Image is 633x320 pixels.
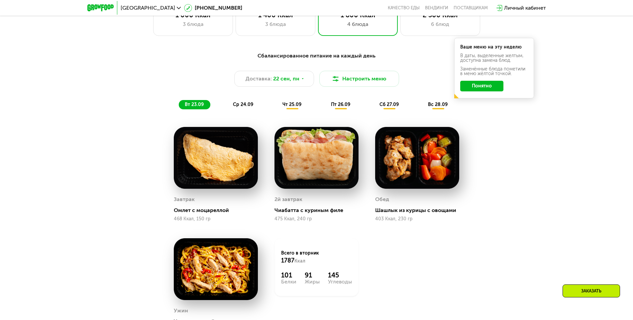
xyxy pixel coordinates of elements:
span: вт 23.09 [185,102,204,107]
div: 2й завтрак [274,194,302,204]
div: 6 блюд [407,20,473,28]
div: Ужин [174,306,188,316]
div: Заменённые блюда пометили в меню жёлтой точкой. [460,67,528,76]
div: Жиры [305,279,320,284]
div: 91 [305,271,320,279]
div: 145 [328,271,352,279]
span: Доставка: [246,75,272,83]
div: 468 Ккал, 150 гр [174,216,258,222]
div: Завтрак [174,194,195,204]
div: В даты, выделенные желтым, доступна замена блюд. [460,53,528,63]
div: 101 [281,271,296,279]
div: Всего в вторник [281,250,352,265]
div: Личный кабинет [504,4,546,12]
span: Ккал [294,258,305,264]
a: Вендинги [425,5,448,11]
span: [GEOGRAPHIC_DATA] [121,5,175,11]
span: пт 26.09 [331,102,350,107]
span: 22 сен, пн [273,75,299,83]
div: 3 блюда [243,20,308,28]
span: чт 25.09 [282,102,301,107]
div: Белки [281,279,296,284]
span: 1787 [281,257,294,264]
div: поставщикам [454,5,488,11]
button: Настроить меню [319,71,399,87]
div: Шашлык из курицы с овощами [375,207,465,214]
button: Понятно [460,81,503,91]
a: [PHONE_NUMBER] [184,4,242,12]
div: 3 блюда [160,20,226,28]
a: Качество еды [388,5,420,11]
div: 403 Ккал, 230 гр [375,216,459,222]
div: Заказать [563,284,620,297]
div: Ваше меню на эту неделю [460,45,528,50]
div: Обед [375,194,389,204]
div: Омлет с моцареллой [174,207,263,214]
span: ср 24.09 [233,102,253,107]
div: 4 блюда [325,20,391,28]
span: сб 27.09 [379,102,399,107]
div: 475 Ккал, 240 гр [274,216,359,222]
div: Углеводы [328,279,352,284]
span: вс 28.09 [428,102,448,107]
div: Сбалансированное питание на каждый день [120,52,513,60]
div: Чиабатта с куриным филе [274,207,364,214]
